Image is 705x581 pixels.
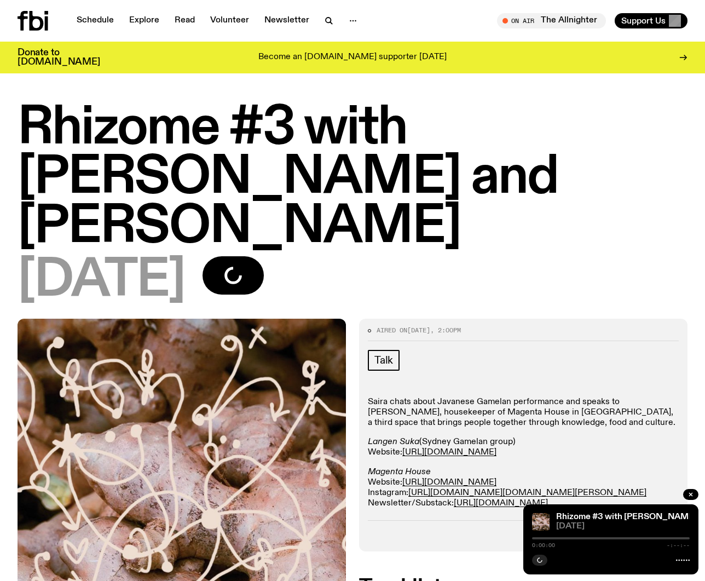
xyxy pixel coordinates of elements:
[497,13,606,28] button: On AirThe Allnighter
[368,350,400,371] a: Talk
[377,326,407,335] span: Aired on
[454,499,548,508] a: [URL][DOMAIN_NAME]
[509,16,600,25] span: Tune in live
[407,326,430,335] span: [DATE]
[368,468,431,476] em: Magenta House
[374,354,393,366] span: Talk
[168,13,201,28] a: Read
[408,488,646,497] a: [URL][DOMAIN_NAME][DOMAIN_NAME][PERSON_NAME]
[204,13,256,28] a: Volunteer
[402,478,496,487] a: [URL][DOMAIN_NAME]
[368,437,679,458] p: (Sydney Gamelan group) Website:
[667,543,690,548] span: -:--:--
[70,13,120,28] a: Schedule
[368,438,419,446] em: Langen Suka
[368,467,679,509] p: Website: Instagram: Newsletter/Substack:
[615,13,687,28] button: Support Us
[402,448,496,457] a: [URL][DOMAIN_NAME]
[556,522,690,531] span: [DATE]
[532,513,550,531] img: A close up picture of a bunch of ginger roots. Yellow squiggles with arrows, hearts and dots are ...
[123,13,166,28] a: Explore
[18,256,185,306] span: [DATE]
[18,48,100,67] h3: Donate to [DOMAIN_NAME]
[258,53,447,62] p: Become an [DOMAIN_NAME] supporter [DATE]
[18,104,687,252] h1: Rhizome #3 with [PERSON_NAME] and [PERSON_NAME]
[258,13,316,28] a: Newsletter
[621,16,666,26] span: Support Us
[368,397,679,429] p: Saira chats about Javanese Gamelan performance and speaks to [PERSON_NAME], housekeeper of Magent...
[532,543,555,548] span: 0:00:00
[430,326,461,335] span: , 2:00pm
